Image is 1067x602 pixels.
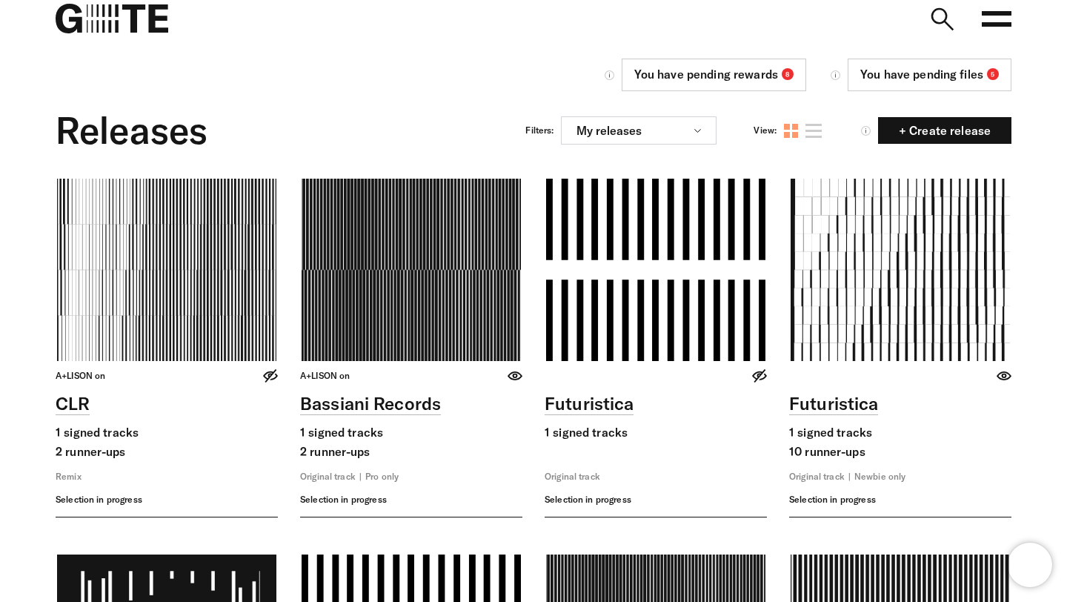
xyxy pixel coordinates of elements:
[1008,543,1052,587] iframe: Brevo live chat
[622,59,806,91] a: You have pending rewards8
[561,116,717,145] button: My releases
[782,68,794,80] span: 8
[887,125,1003,136] span: + Create release
[848,59,1011,91] a: You have pending files5
[789,392,878,415] a: Futuristica
[56,105,207,156] div: Releases
[56,4,168,33] img: G=TE
[545,392,634,415] a: Futuristica
[987,68,999,80] span: 5
[56,392,90,415] a: CLR
[754,125,777,136] div: View:
[878,117,1011,144] a: + Create release
[525,125,554,136] div: Filters:
[300,392,441,415] a: Bassiani Records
